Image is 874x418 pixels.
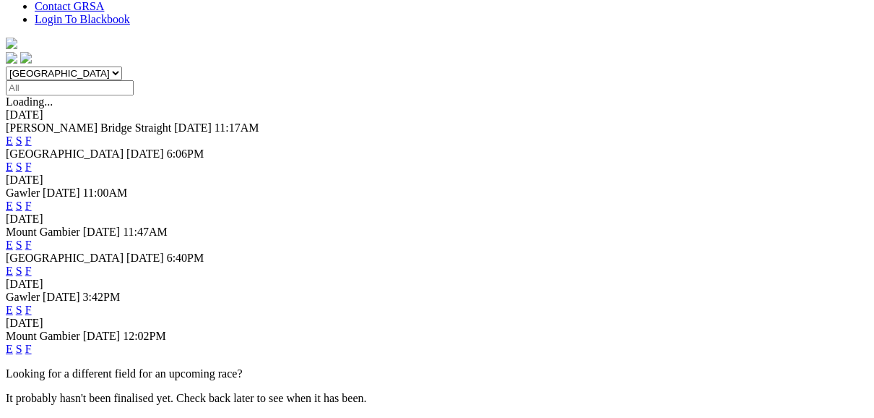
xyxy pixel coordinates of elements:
span: [DATE] [43,187,80,199]
span: 6:40PM [167,252,204,264]
span: 3:42PM [83,291,121,303]
a: Login To Blackbook [35,13,130,25]
a: S [16,343,22,355]
a: S [16,239,22,251]
div: [DATE] [6,213,868,226]
span: [DATE] [43,291,80,303]
span: 11:47AM [123,226,168,238]
a: F [25,265,32,277]
p: Looking for a different field for an upcoming race? [6,367,868,380]
a: F [25,135,32,147]
div: [DATE] [6,108,868,121]
span: 6:06PM [167,148,204,160]
partial: It probably hasn't been finalised yet. Check back later to see when it has been. [6,392,367,404]
span: [DATE] [83,226,121,238]
span: [PERSON_NAME] Bridge Straight [6,121,171,134]
div: [DATE] [6,278,868,291]
span: 11:17AM [215,121,259,134]
span: [DATE] [126,148,164,160]
span: Mount Gambier [6,226,80,238]
a: E [6,304,13,316]
a: F [25,239,32,251]
span: [DATE] [83,330,121,342]
div: [DATE] [6,317,868,330]
a: S [16,304,22,316]
span: 12:02PM [123,330,166,342]
span: Gawler [6,187,40,199]
a: E [6,135,13,147]
a: F [25,343,32,355]
span: Gawler [6,291,40,303]
img: twitter.svg [20,52,32,64]
span: [GEOGRAPHIC_DATA] [6,148,124,160]
img: facebook.svg [6,52,17,64]
span: Loading... [6,95,53,108]
a: E [6,239,13,251]
a: F [25,200,32,212]
span: Mount Gambier [6,330,80,342]
a: S [16,135,22,147]
div: [DATE] [6,174,868,187]
a: E [6,343,13,355]
a: S [16,161,22,173]
input: Select date [6,80,134,95]
span: [GEOGRAPHIC_DATA] [6,252,124,264]
img: logo-grsa-white.png [6,38,17,49]
span: [DATE] [126,252,164,264]
a: E [6,200,13,212]
a: S [16,200,22,212]
a: E [6,265,13,277]
a: F [25,304,32,316]
a: E [6,161,13,173]
a: F [25,161,32,173]
a: S [16,265,22,277]
span: [DATE] [174,121,212,134]
span: 11:00AM [83,187,128,199]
